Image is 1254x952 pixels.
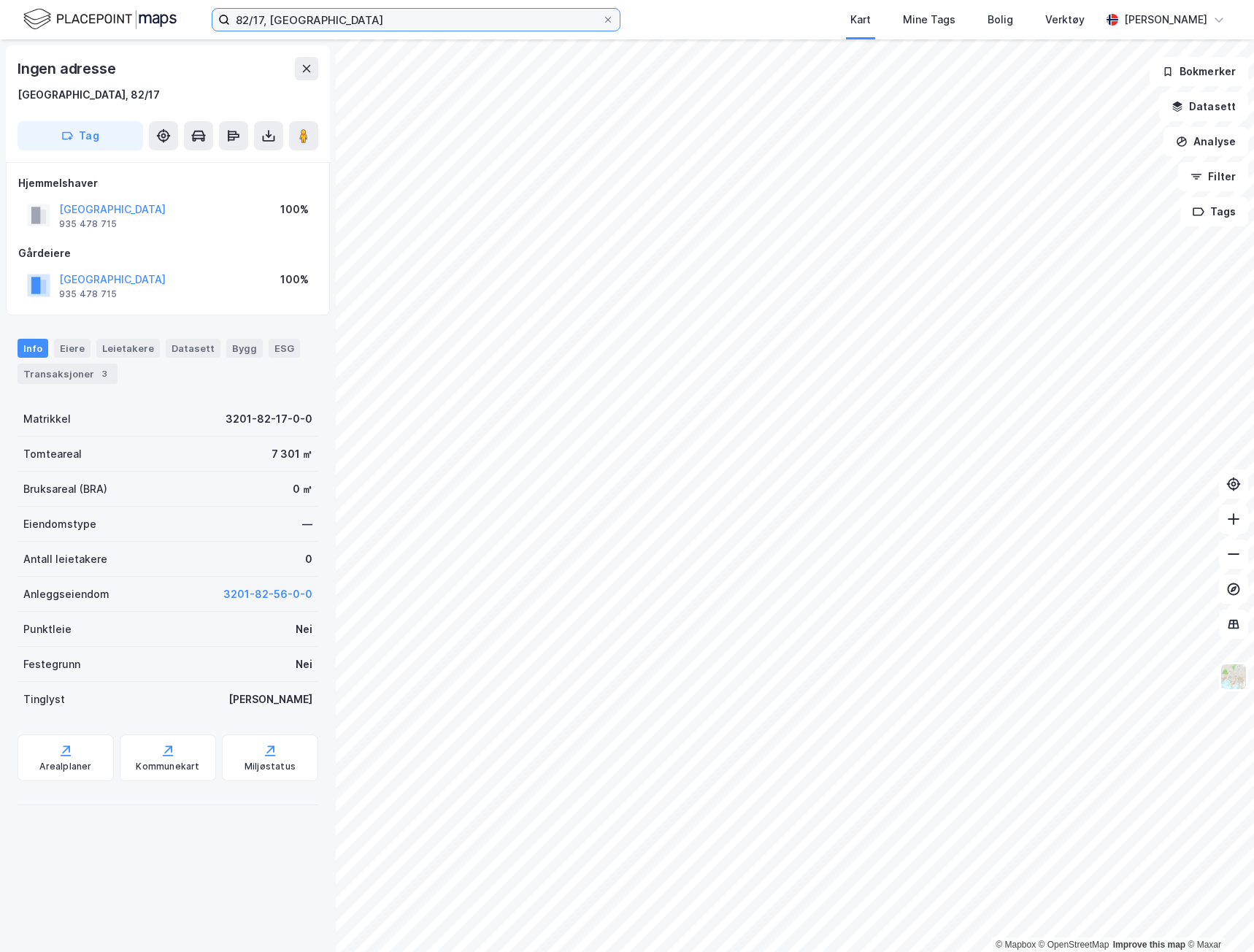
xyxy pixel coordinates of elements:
[850,11,871,28] div: Kart
[18,245,318,262] div: Gårdeiere
[136,761,199,772] div: Kommunekart
[226,339,263,358] div: Bygg
[23,621,72,638] div: Punktleie
[23,550,107,568] div: Antall leietakere
[54,339,91,358] div: Eiere
[18,174,318,192] div: Hjemmelshaver
[223,586,312,603] button: 3201-82-56-0-0
[272,445,312,463] div: 7 301 ㎡
[293,480,312,498] div: 0 ㎡
[23,7,177,32] img: logo.f888ab2527a4732fd821a326f86c7f29.svg
[39,761,91,772] div: Arealplaner
[23,691,65,708] div: Tinglyst
[988,11,1013,28] div: Bolig
[1113,940,1185,950] a: Improve this map
[302,515,312,533] div: —
[18,57,118,80] div: Ingen adresse
[1150,57,1248,86] button: Bokmerker
[59,218,117,230] div: 935 478 715
[97,366,112,381] div: 3
[305,550,312,568] div: 0
[18,364,118,384] div: Transaksjoner
[18,86,160,104] div: [GEOGRAPHIC_DATA], 82/17
[18,121,143,150] button: Tag
[280,201,309,218] div: 100%
[59,288,117,300] div: 935 478 715
[23,480,107,498] div: Bruksareal (BRA)
[1124,11,1207,28] div: [PERSON_NAME]
[296,656,312,673] div: Nei
[996,940,1036,950] a: Mapbox
[96,339,160,358] div: Leietakere
[1178,162,1248,191] button: Filter
[23,515,96,533] div: Eiendomstype
[245,761,296,772] div: Miljøstatus
[1180,197,1248,226] button: Tags
[18,339,48,358] div: Info
[23,410,71,428] div: Matrikkel
[296,621,312,638] div: Nei
[23,586,109,603] div: Anleggseiendom
[226,410,312,428] div: 3201-82-17-0-0
[1163,127,1248,156] button: Analyse
[230,9,602,31] input: Søk på adresse, matrikkel, gårdeiere, leietakere eller personer
[903,11,955,28] div: Mine Tags
[1181,882,1254,952] iframe: Chat Widget
[1045,11,1085,28] div: Verktøy
[1220,663,1247,691] img: Z
[23,656,80,673] div: Festegrunn
[1159,92,1248,121] button: Datasett
[166,339,220,358] div: Datasett
[269,339,300,358] div: ESG
[1039,940,1109,950] a: OpenStreetMap
[228,691,312,708] div: [PERSON_NAME]
[23,445,82,463] div: Tomteareal
[1181,882,1254,952] div: Kontrollprogram for chat
[280,271,309,288] div: 100%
